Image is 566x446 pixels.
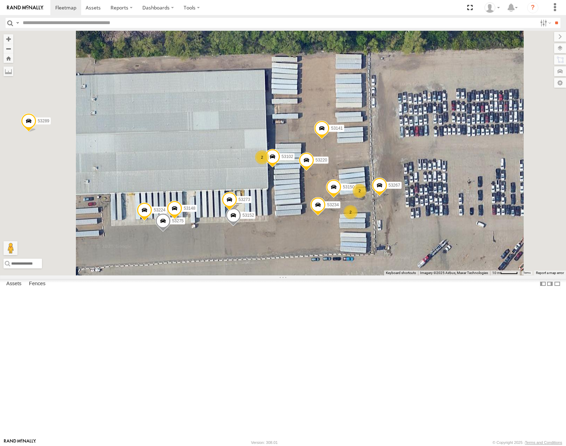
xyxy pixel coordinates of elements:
[554,78,566,88] label: Map Settings
[38,118,49,123] span: 53289
[353,184,367,198] div: 2
[343,185,354,189] span: 53150
[3,34,13,44] button: Zoom in
[523,271,531,274] a: Terms (opens in new tab)
[490,271,520,275] button: Map Scale: 10 m per 46 pixels
[327,202,339,207] span: 53234
[536,271,564,275] a: Report a map error
[546,279,553,289] label: Dock Summary Table to the Right
[242,213,254,218] span: 53152
[525,440,562,445] a: Terms and Conditions
[420,271,488,275] span: Imagery ©2025 Airbus, Maxar Technologies
[492,271,500,275] span: 10 m
[537,18,552,28] label: Search Filter Options
[4,439,36,446] a: Visit our Website
[239,197,250,202] span: 53273
[539,279,546,289] label: Dock Summary Table to the Left
[331,126,342,131] span: 53141
[3,53,13,63] button: Zoom Home
[282,154,293,159] span: 53102
[482,2,502,13] div: Miky Transport
[251,440,278,445] div: Version: 308.01
[389,183,400,188] span: 53267
[3,44,13,53] button: Zoom out
[154,208,165,213] span: 53224
[3,241,17,255] button: Drag Pegman onto the map to open Street View
[386,271,416,275] button: Keyboard shortcuts
[3,279,25,289] label: Assets
[26,279,49,289] label: Fences
[255,150,269,164] div: 2
[344,205,358,219] div: 2
[493,440,562,445] div: © Copyright 2025 -
[554,279,561,289] label: Hide Summary Table
[7,5,43,10] img: rand-logo.svg
[184,206,195,211] span: 53148
[15,18,20,28] label: Search Query
[3,66,13,76] label: Measure
[316,158,327,163] span: 53220
[172,218,184,223] span: 53275
[527,2,538,13] i: ?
